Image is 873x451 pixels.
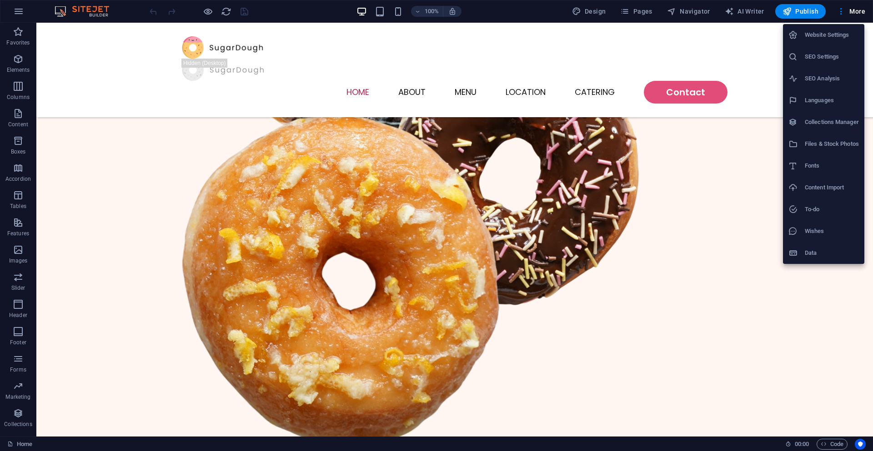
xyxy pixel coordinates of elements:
h6: To-do [805,204,859,215]
h6: SEO Settings [805,51,859,62]
h6: Data [805,248,859,258]
h6: Languages [805,95,859,106]
h6: Wishes [805,226,859,237]
h6: Website Settings [805,30,859,40]
h6: Collections Manager [805,117,859,128]
h6: Files & Stock Photos [805,139,859,149]
h6: Content Import [805,182,859,193]
h6: SEO Analysis [805,73,859,84]
h6: Fonts [805,160,859,171]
